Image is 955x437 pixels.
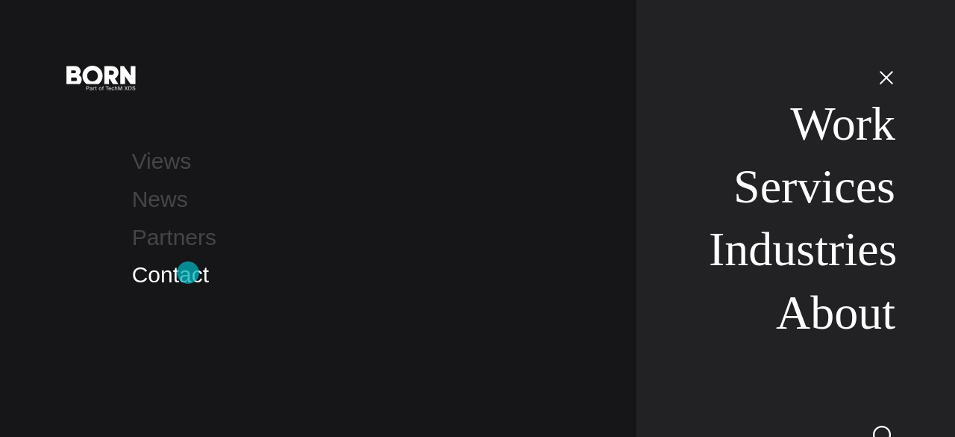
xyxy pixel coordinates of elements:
[132,262,209,287] a: Contact
[733,160,895,213] a: Services
[709,223,898,276] a: Industries
[868,61,904,93] button: Open
[132,149,191,173] a: Views
[790,97,895,150] a: Work
[776,286,895,339] a: About
[132,225,216,250] a: Partners
[132,187,188,211] a: News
